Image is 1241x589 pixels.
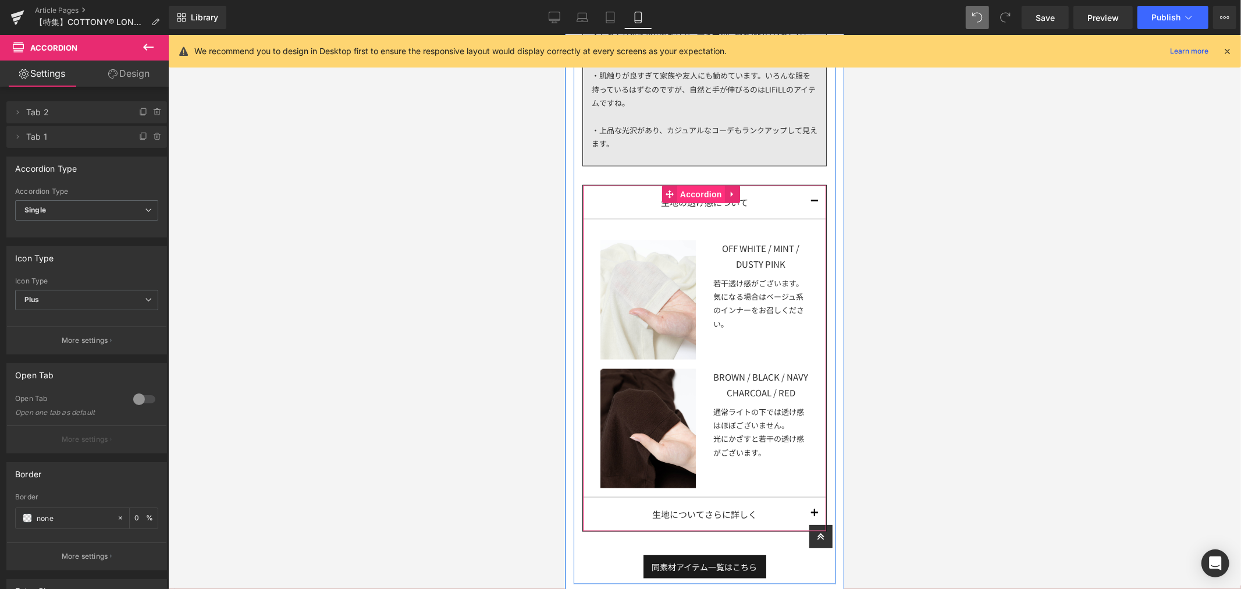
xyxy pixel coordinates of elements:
div: 若干透け感がございます。 [148,237,244,296]
a: 同素材アイテム一覧はこちら [79,520,201,544]
div: 気になる場合はベージュ系のインナーをお召しください。 [148,255,244,296]
input: Color [37,512,111,524]
p: More settings [62,551,108,562]
a: Tablet [596,6,624,29]
div: ・上品な光沢があり、カジュアルなコーデもランクアップして見えます。 [27,88,253,116]
a: New Library [169,6,226,29]
button: Redo [994,6,1017,29]
div: BROWN / BLACK / NAVY [148,334,244,366]
b: Plus [24,295,40,304]
button: More [1213,6,1236,29]
div: Icon Type [15,277,158,285]
div: Accordion Type [15,187,158,196]
div: Open one tab as default [15,409,120,417]
div: CHARCOAL / RED [148,350,244,366]
a: Design [87,61,171,87]
button: More settings [7,327,166,354]
a: Desktop [541,6,568,29]
div: Open Intercom Messenger [1201,549,1229,577]
div: ・肌触りが良すぎて家族や友人にも勧めています。いろんな服を持っているはずなのですが、自然と手が伸びるのはLIFiLLのアイテムですね。 [27,34,253,74]
p: More settings [62,434,108,445]
span: 同素材アイテム一覧はこちら [87,526,193,538]
span: Accordion [112,151,160,168]
button: More settings [7,425,166,453]
div: OFF WHITE / MINT / DUSTY PINK [148,205,244,237]
div: Open Tab [15,394,122,406]
a: Article Pages [35,6,169,15]
a: Learn more [1165,44,1213,58]
a: Mobile [624,6,652,29]
a: Laptop [568,6,596,29]
div: 生地についてさらに詳しく [41,471,238,487]
button: More settings [7,542,166,570]
div: Border [15,493,158,501]
span: Preview [1087,12,1119,24]
div: Icon Type [15,247,54,263]
a: Preview [1073,6,1133,29]
button: Undo [966,6,989,29]
div: Open Tab [15,364,54,380]
div: % [130,508,158,528]
span: 【特集】COTTONY® LONGSLEEVE TEEのご紹介 [35,17,147,27]
span: Accordion [30,43,77,52]
span: Save [1036,12,1055,24]
span: Publish [1151,13,1180,22]
div: Border [15,463,41,479]
a: Expand / Collapse [160,151,175,168]
div: Accordion Type [15,157,77,173]
span: Library [191,12,218,23]
b: Single [24,205,46,214]
span: Tab 1 [26,126,124,148]
div: 光にかざすと若干の透け感がございます。 [148,397,244,438]
p: More settings [62,335,108,346]
button: Publish [1137,6,1208,29]
div: 生地の透け感について [41,159,238,175]
div: 通常ライトの下では透け感はほぼございません。 [148,370,244,398]
span: Tab 2 [26,101,124,123]
p: We recommend you to design in Desktop first to ensure the responsive layout would display correct... [194,45,727,58]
